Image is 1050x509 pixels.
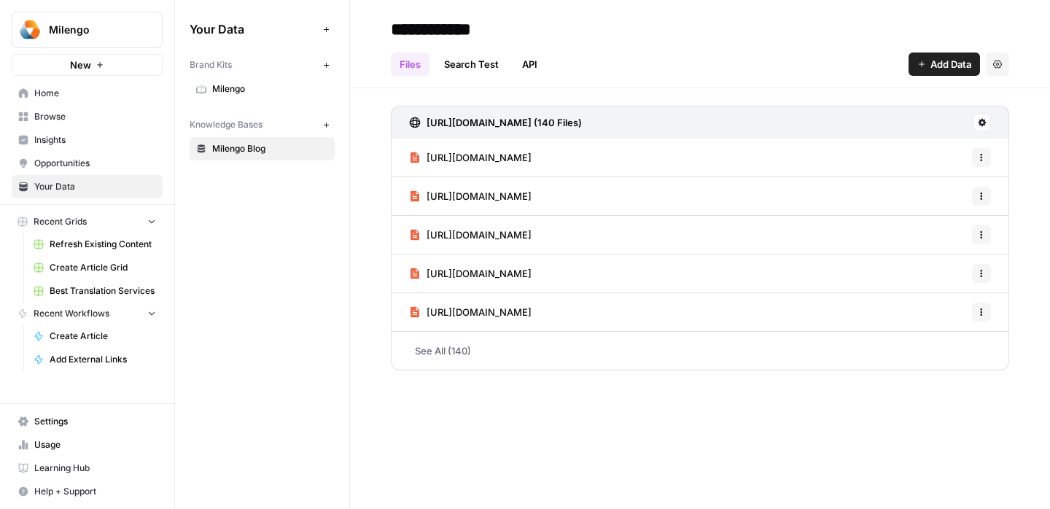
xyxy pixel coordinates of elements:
[12,480,163,503] button: Help + Support
[34,438,156,451] span: Usage
[34,215,87,228] span: Recent Grids
[17,17,43,43] img: Milengo Logo
[27,233,163,256] a: Refresh Existing Content
[427,150,532,165] span: [URL][DOMAIN_NAME]
[427,305,532,319] span: [URL][DOMAIN_NAME]
[409,254,532,292] a: [URL][DOMAIN_NAME]
[12,105,163,128] a: Browse
[409,139,532,176] a: [URL][DOMAIN_NAME]
[34,415,156,428] span: Settings
[12,12,163,48] button: Workspace: Milengo
[427,228,532,242] span: [URL][DOMAIN_NAME]
[27,325,163,348] a: Create Article
[12,211,163,233] button: Recent Grids
[34,87,156,100] span: Home
[34,180,156,193] span: Your Data
[190,118,262,131] span: Knowledge Bases
[513,53,546,76] a: API
[190,77,335,101] a: Milengo
[212,142,328,155] span: Milengo Blog
[34,157,156,170] span: Opportunities
[50,261,156,274] span: Create Article Grid
[34,110,156,123] span: Browse
[50,284,156,298] span: Best Translation Services
[12,175,163,198] a: Your Data
[34,485,156,498] span: Help + Support
[391,53,429,76] a: Files
[12,410,163,433] a: Settings
[391,332,1009,370] a: See All (140)
[12,456,163,480] a: Learning Hub
[930,57,971,71] span: Add Data
[409,106,582,139] a: [URL][DOMAIN_NAME] (140 Files)
[27,348,163,371] a: Add External Links
[435,53,507,76] a: Search Test
[12,433,163,456] a: Usage
[212,82,328,96] span: Milengo
[70,58,91,72] span: New
[27,256,163,279] a: Create Article Grid
[12,54,163,76] button: New
[190,20,317,38] span: Your Data
[34,133,156,147] span: Insights
[409,293,532,331] a: [URL][DOMAIN_NAME]
[190,58,232,71] span: Brand Kits
[409,216,532,254] a: [URL][DOMAIN_NAME]
[427,189,532,203] span: [URL][DOMAIN_NAME]
[409,177,532,215] a: [URL][DOMAIN_NAME]
[12,82,163,105] a: Home
[12,303,163,325] button: Recent Workflows
[427,115,582,130] h3: [URL][DOMAIN_NAME] (140 Files)
[50,330,156,343] span: Create Article
[12,152,163,175] a: Opportunities
[427,266,532,281] span: [URL][DOMAIN_NAME]
[12,128,163,152] a: Insights
[49,23,137,37] span: Milengo
[34,307,109,320] span: Recent Workflows
[27,279,163,303] a: Best Translation Services
[190,137,335,160] a: Milengo Blog
[50,353,156,366] span: Add External Links
[909,53,980,76] button: Add Data
[34,462,156,475] span: Learning Hub
[50,238,156,251] span: Refresh Existing Content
